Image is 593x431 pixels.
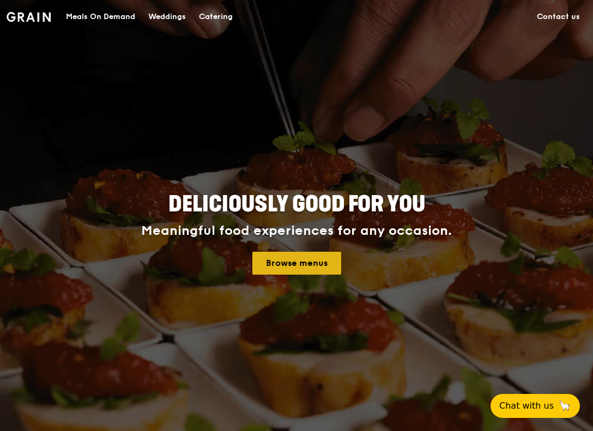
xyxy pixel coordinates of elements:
a: Catering [192,1,239,33]
img: Grain [7,12,51,22]
div: Weddings [148,1,186,33]
a: Browse menus [252,252,341,275]
span: 🦙 [558,399,571,412]
span: Deliciously good for you [168,191,425,217]
span: Chat with us [499,399,554,412]
div: Catering [199,1,233,33]
a: Weddings [142,1,192,33]
div: Meaningful food experiences for any occasion. [100,223,493,239]
div: Meals On Demand [66,1,135,33]
button: Chat with us🦙 [491,394,580,418]
a: Contact us [530,1,586,33]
